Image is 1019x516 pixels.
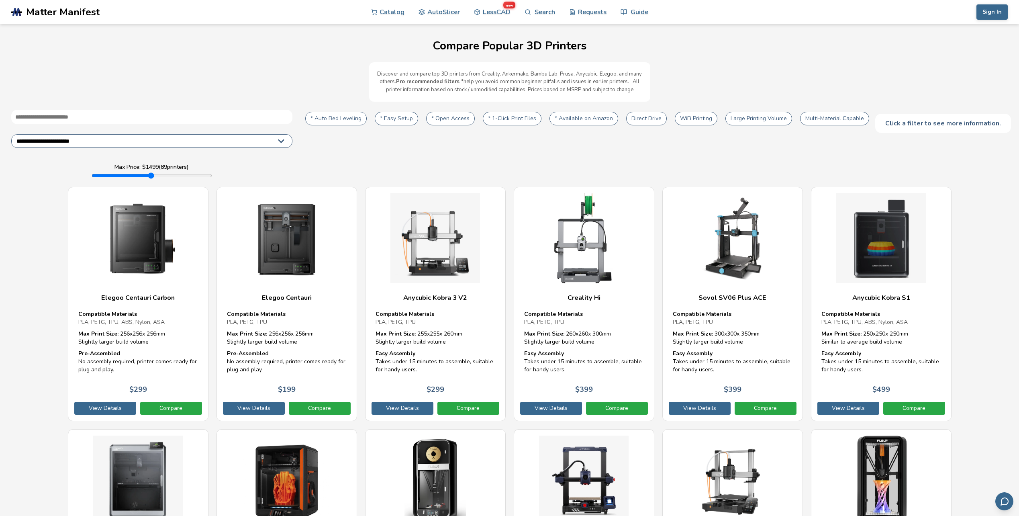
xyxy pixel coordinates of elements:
[821,294,941,302] h3: Anycubic Kobra S1
[725,112,792,125] button: Large Printing Volume
[376,318,416,326] span: PLA, PETG, TPU
[483,112,541,125] button: * 1-Click Print Files
[514,187,654,421] a: Creality HiCompatible MaterialsPLA, PETG, TPUMax Print Size: 260x260x 300mmSlightly larger build ...
[821,310,880,318] strong: Compatible Materials
[821,318,908,326] span: PLA, PETG, TPU, ABS, Nylon, ASA
[675,112,717,125] button: WiFi Printing
[811,187,952,421] a: Anycubic Kobra S1Compatible MaterialsPLA, PETG, TPU, ABS, Nylon, ASAMax Print Size: 250x250x 250m...
[673,330,713,338] strong: Max Print Size:
[26,6,100,18] span: Matter Manifest
[305,112,367,125] button: * Auto Bed Leveling
[78,350,198,373] div: No assembly required, printer comes ready for plug and play.
[437,402,499,415] a: Compare
[524,350,644,373] div: Takes under 15 minutes to assemble, suitable for handy users.
[821,350,861,357] strong: Easy Assembly
[376,310,434,318] strong: Compatible Materials
[883,402,945,415] a: Compare
[140,402,202,415] a: Compare
[673,310,731,318] strong: Compatible Materials
[735,402,796,415] a: Compare
[673,350,713,357] strong: Easy Assembly
[68,187,208,421] a: Elegoo Centauri CarbonCompatible MaterialsPLA, PETG, TPU, ABS, Nylon, ASAMax Print Size: 256x256x...
[365,187,506,421] a: Anycubic Kobra 3 V2Compatible MaterialsPLA, PETG, TPUMax Print Size: 255x255x 260mmSlightly large...
[227,318,267,326] span: PLA, PETG, TPU
[289,402,351,415] a: Compare
[520,402,582,415] a: View Details
[976,4,1008,20] button: Sign In
[372,402,433,415] a: View Details
[78,318,165,326] span: PLA, PETG, TPU, ABS, Nylon, ASA
[78,330,118,338] strong: Max Print Size:
[821,330,862,338] strong: Max Print Size:
[227,330,347,346] div: 256 x 256 x 256 mm Slightly larger build volume
[821,350,941,373] div: Takes under 15 minutes to assemble, suitable for handy users.
[227,350,347,373] div: No assembly required, printer comes ready for plug and play.
[8,40,1011,52] h1: Compare Popular 3D Printers
[227,310,286,318] strong: Compatible Materials
[375,112,418,125] button: * Easy Setup
[377,70,642,94] p: Discover and compare top 3D printers from Creality, Ankermake, Bambu Lab, Prusa, Anycubic, Elegoo...
[524,294,644,302] h3: Creality Hi
[575,385,593,394] p: $ 399
[216,187,357,421] a: Elegoo CentauriCompatible MaterialsPLA, PETG, TPUMax Print Size: 256x256x 256mmSlightly larger bu...
[396,78,464,85] b: Pro recommended filters *
[74,402,136,415] a: View Details
[800,112,869,125] button: Multi-Material Capable
[78,330,198,346] div: 256 x 256 x 256 mm Slightly larger build volume
[626,112,667,125] button: Direct Drive
[376,350,495,373] div: Takes under 15 minutes to assemble, suitable for handy users.
[524,350,564,357] strong: Easy Assembly
[129,385,147,394] p: $ 299
[872,385,890,394] p: $ 499
[376,330,416,338] strong: Max Print Size:
[427,385,444,394] p: $ 299
[724,385,741,394] p: $ 399
[524,330,644,346] div: 260 x 260 x 300 mm Slightly larger build volume
[995,492,1013,510] button: Send feedback via email
[227,294,347,302] h3: Elegoo Centauri
[875,114,1011,133] div: Click a filter to see more information.
[817,402,879,415] a: View Details
[376,294,495,302] h3: Anycubic Kobra 3 V2
[669,402,731,415] a: View Details
[223,402,285,415] a: View Details
[662,187,803,421] a: Sovol SV06 Plus ACECompatible MaterialsPLA, PETG, TPUMax Print Size: 300x300x 350mmSlightly large...
[78,350,120,357] strong: Pre-Assembled
[78,294,198,302] h3: Elegoo Centauri Carbon
[549,112,618,125] button: * Available on Amazon
[673,294,792,302] h3: Sovol SV06 Plus ACE
[78,310,137,318] strong: Compatible Materials
[673,330,792,346] div: 300 x 300 x 350 mm Slightly larger build volume
[426,112,475,125] button: * Open Access
[503,2,515,8] span: new
[114,164,189,170] label: Max Price: $ 1499 ( 89 printers)
[278,385,296,394] p: $ 199
[227,350,269,357] strong: Pre-Assembled
[376,350,415,357] strong: Easy Assembly
[227,330,267,338] strong: Max Print Size:
[524,330,564,338] strong: Max Print Size:
[673,350,792,373] div: Takes under 15 minutes to assemble, suitable for handy users.
[821,330,941,346] div: 250 x 250 x 250 mm Similar to average build volume
[586,402,648,415] a: Compare
[673,318,713,326] span: PLA, PETG, TPU
[524,318,564,326] span: PLA, PETG, TPU
[524,310,583,318] strong: Compatible Materials
[376,330,495,346] div: 255 x 255 x 260 mm Slightly larger build volume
